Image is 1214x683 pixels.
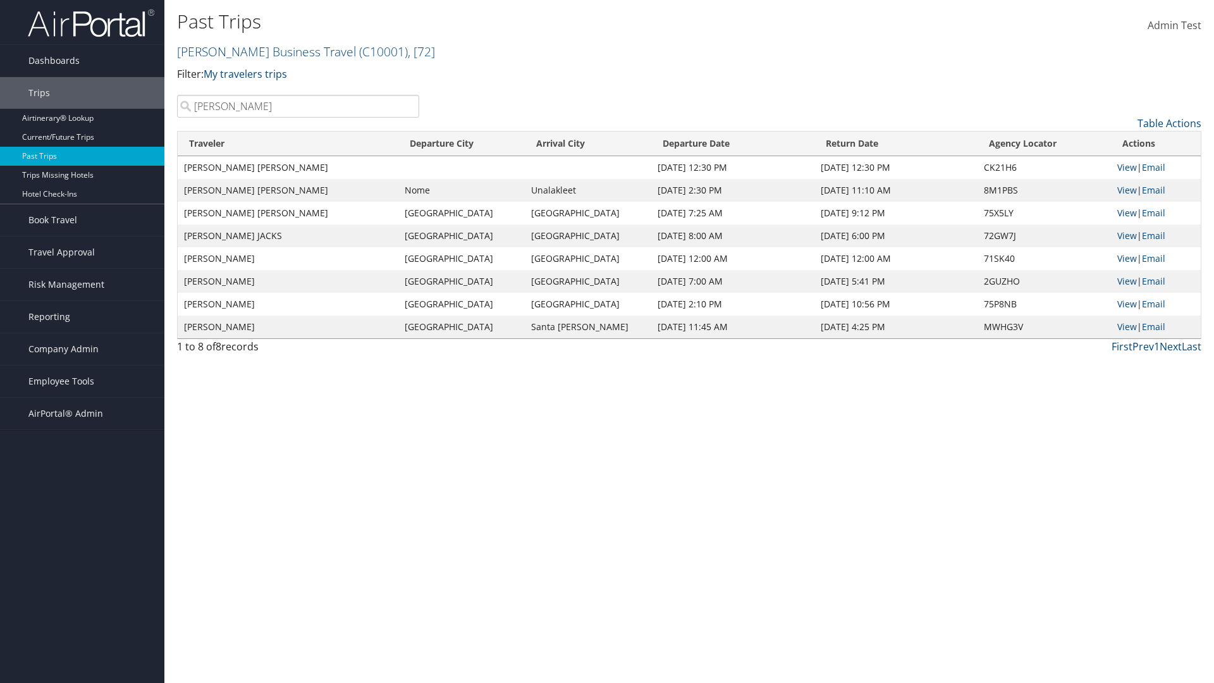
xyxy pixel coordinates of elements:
[651,156,814,179] td: [DATE] 12:30 PM
[651,132,814,156] th: Departure Date: activate to sort column ascending
[178,293,398,316] td: [PERSON_NAME]
[1111,225,1201,247] td: |
[651,293,814,316] td: [DATE] 2:10 PM
[1111,316,1201,338] td: |
[1111,247,1201,270] td: |
[1117,184,1137,196] a: View
[814,316,978,338] td: [DATE] 4:25 PM
[814,156,978,179] td: [DATE] 12:30 PM
[1112,340,1132,354] a: First
[1111,179,1201,202] td: |
[525,202,651,225] td: [GEOGRAPHIC_DATA]
[651,225,814,247] td: [DATE] 8:00 AM
[1142,321,1165,333] a: Email
[525,293,651,316] td: [GEOGRAPHIC_DATA]
[177,8,860,35] h1: Past Trips
[1142,252,1165,264] a: Email
[1148,18,1201,32] span: Admin Test
[1117,321,1137,333] a: View
[1117,275,1137,287] a: View
[28,45,80,77] span: Dashboards
[28,398,103,429] span: AirPortal® Admin
[1132,340,1154,354] a: Prev
[1111,202,1201,225] td: |
[178,156,398,179] td: [PERSON_NAME] [PERSON_NAME]
[178,179,398,202] td: [PERSON_NAME] [PERSON_NAME]
[178,132,398,156] th: Traveler: activate to sort column ascending
[178,202,398,225] td: [PERSON_NAME] [PERSON_NAME]
[204,67,287,81] a: My travelers trips
[978,225,1110,247] td: 72GW7J
[978,202,1110,225] td: 75X5LY
[28,237,95,268] span: Travel Approval
[1117,161,1137,173] a: View
[398,247,525,270] td: [GEOGRAPHIC_DATA]
[525,132,651,156] th: Arrival City: activate to sort column ascending
[177,43,435,60] a: [PERSON_NAME] Business Travel
[28,269,104,300] span: Risk Management
[978,247,1110,270] td: 71SK40
[525,270,651,293] td: [GEOGRAPHIC_DATA]
[1142,184,1165,196] a: Email
[398,316,525,338] td: [GEOGRAPHIC_DATA]
[814,179,978,202] td: [DATE] 11:10 AM
[28,204,77,236] span: Book Travel
[28,77,50,109] span: Trips
[1142,161,1165,173] a: Email
[216,340,221,354] span: 8
[398,270,525,293] td: [GEOGRAPHIC_DATA]
[525,316,651,338] td: Santa [PERSON_NAME]
[398,202,525,225] td: [GEOGRAPHIC_DATA]
[178,247,398,270] td: [PERSON_NAME]
[1117,230,1137,242] a: View
[978,156,1110,179] td: CK21H6
[814,202,978,225] td: [DATE] 9:12 PM
[814,132,978,156] th: Return Date: activate to sort column ascending
[525,247,651,270] td: [GEOGRAPHIC_DATA]
[359,43,408,60] span: ( C10001 )
[1137,116,1201,130] a: Table Actions
[814,270,978,293] td: [DATE] 5:41 PM
[408,43,435,60] span: , [ 72 ]
[978,132,1110,156] th: Agency Locator: activate to sort column ascending
[1117,298,1137,310] a: View
[525,225,651,247] td: [GEOGRAPHIC_DATA]
[651,270,814,293] td: [DATE] 7:00 AM
[814,293,978,316] td: [DATE] 10:56 PM
[1111,293,1201,316] td: |
[1142,207,1165,219] a: Email
[978,270,1110,293] td: 2GUZHO
[1142,275,1165,287] a: Email
[1160,340,1182,354] a: Next
[177,66,860,83] p: Filter:
[28,8,154,38] img: airportal-logo.png
[1117,207,1137,219] a: View
[1154,340,1160,354] a: 1
[1182,340,1201,354] a: Last
[814,225,978,247] td: [DATE] 6:00 PM
[525,179,651,202] td: Unalakleet
[1111,156,1201,179] td: |
[978,293,1110,316] td: 75P8NB
[651,247,814,270] td: [DATE] 12:00 AM
[28,333,99,365] span: Company Admin
[814,247,978,270] td: [DATE] 12:00 AM
[1117,252,1137,264] a: View
[978,316,1110,338] td: MWHG3V
[651,179,814,202] td: [DATE] 2:30 PM
[1142,298,1165,310] a: Email
[651,316,814,338] td: [DATE] 11:45 AM
[398,132,525,156] th: Departure City: activate to sort column ascending
[177,95,419,118] input: Search Traveler or Arrival City
[978,179,1110,202] td: 8M1PBS
[1111,132,1201,156] th: Actions
[178,225,398,247] td: [PERSON_NAME] JACKS
[398,225,525,247] td: [GEOGRAPHIC_DATA]
[178,270,398,293] td: [PERSON_NAME]
[398,293,525,316] td: [GEOGRAPHIC_DATA]
[1111,270,1201,293] td: |
[1142,230,1165,242] a: Email
[28,366,94,397] span: Employee Tools
[651,202,814,225] td: [DATE] 7:25 AM
[177,339,419,360] div: 1 to 8 of records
